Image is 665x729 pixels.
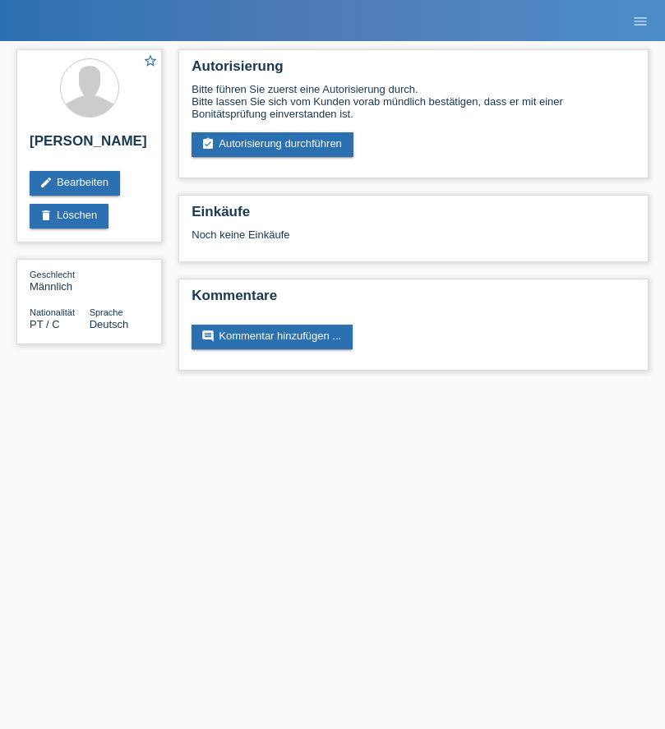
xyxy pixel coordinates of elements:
a: star_border [143,53,158,71]
i: star_border [143,53,158,68]
i: menu [632,13,649,30]
h2: Einkäufe [192,204,635,228]
a: commentKommentar hinzufügen ... [192,325,353,349]
div: Männlich [30,268,90,293]
i: edit [39,176,53,189]
h2: Kommentare [192,288,635,312]
i: delete [39,209,53,222]
div: Noch keine Einkäufe [192,228,635,253]
a: editBearbeiten [30,171,120,196]
i: assignment_turned_in [201,137,215,150]
h2: Autorisierung [192,58,635,83]
span: Sprache [90,307,123,317]
span: Portugal / C / 10.02.2005 [30,318,60,330]
span: Nationalität [30,307,75,317]
a: deleteLöschen [30,204,109,228]
span: Geschlecht [30,270,75,279]
a: assignment_turned_inAutorisierung durchführen [192,132,353,157]
i: comment [201,330,215,343]
h2: [PERSON_NAME] [30,133,149,158]
div: Bitte führen Sie zuerst eine Autorisierung durch. Bitte lassen Sie sich vom Kunden vorab mündlich... [192,83,635,120]
span: Deutsch [90,318,129,330]
a: menu [624,16,657,25]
